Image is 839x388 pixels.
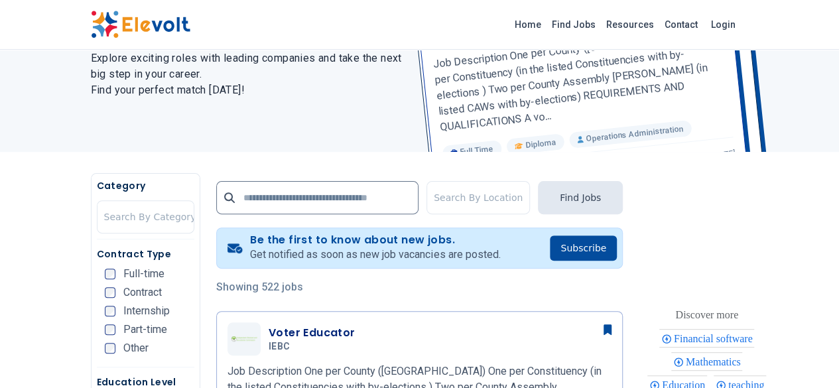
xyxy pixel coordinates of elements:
[773,324,839,388] iframe: Chat Widget
[250,233,500,247] h4: Be the first to know about new jobs.
[97,179,194,192] h5: Category
[216,279,623,295] p: Showing 522 jobs
[105,269,115,279] input: Full-time
[269,325,355,341] h3: Voter Educator
[91,11,190,38] img: Elevolt
[123,306,170,316] span: Internship
[123,287,162,298] span: Contract
[601,14,659,35] a: Resources
[703,11,743,38] a: Login
[91,50,404,98] h2: Explore exciting roles with leading companies and take the next big step in your career. Find you...
[269,341,290,353] span: IEBC
[105,287,115,298] input: Contract
[686,356,745,367] span: Mathematics
[675,306,738,324] div: These are topics related to the article that might interest you
[538,181,623,214] button: Find Jobs
[659,14,703,35] a: Contact
[97,247,194,261] h5: Contract Type
[105,306,115,316] input: Internship
[123,324,167,335] span: Part-time
[509,14,547,35] a: Home
[105,324,115,335] input: Part-time
[550,235,617,261] button: Subscribe
[674,333,757,344] span: Financial software
[671,352,743,371] div: Mathematics
[659,329,755,348] div: Financial software
[105,343,115,354] input: Other
[231,336,257,342] img: IEBC
[250,247,500,263] p: Get notified as soon as new job vacancies are posted.
[547,14,601,35] a: Find Jobs
[123,269,164,279] span: Full-time
[123,343,149,354] span: Other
